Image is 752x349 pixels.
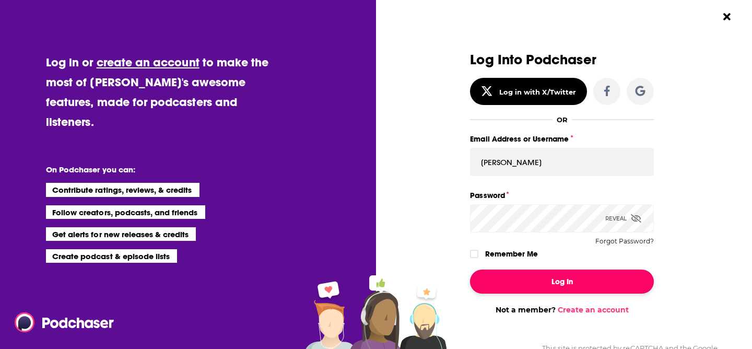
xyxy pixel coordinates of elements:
[470,270,654,294] button: Log In
[595,238,654,245] button: Forgot Password?
[46,183,199,196] li: Contribute ratings, reviews, & credits
[605,204,641,232] div: Reveal
[46,227,196,241] li: Get alerts for new releases & credits
[470,52,654,67] h3: Log Into Podchaser
[558,305,629,315] a: Create an account
[499,88,576,96] div: Log in with X/Twitter
[46,205,205,219] li: Follow creators, podcasts, and friends
[470,189,654,202] label: Password
[46,165,255,174] li: On Podchaser you can:
[15,312,115,332] img: Podchaser - Follow, Share and Rate Podcasts
[557,115,568,124] div: OR
[470,132,654,146] label: Email Address or Username
[470,305,654,315] div: Not a member?
[470,148,654,176] input: Email Address or Username
[717,7,737,27] button: Close Button
[470,78,587,105] button: Log in with X/Twitter
[15,312,107,332] a: Podchaser - Follow, Share and Rate Podcasts
[46,249,177,263] li: Create podcast & episode lists
[485,247,538,261] label: Remember Me
[97,55,199,69] a: create an account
